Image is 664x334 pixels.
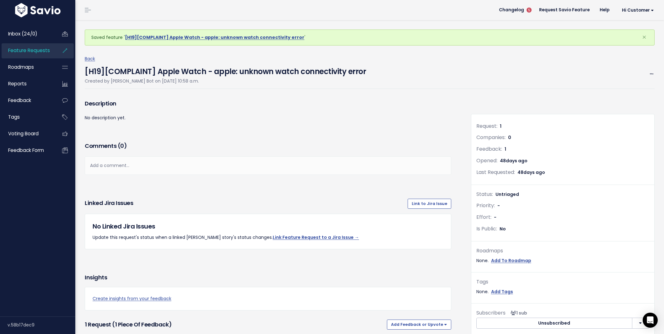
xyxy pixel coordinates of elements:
span: 48 [500,158,527,164]
p: Update this request's status when a linked [PERSON_NAME] story's status changes. [93,234,443,241]
span: Request: [476,122,497,130]
span: Subscribers [476,309,506,316]
div: Tags [476,277,649,287]
div: None. [476,288,649,296]
span: 1 [505,146,506,152]
h3: Linked Jira issues [85,199,133,209]
h3: Comments ( ) [85,142,451,150]
span: Reports [8,80,27,87]
h3: Description [85,99,451,108]
span: Hi Customer [622,8,654,13]
span: Roadmaps [8,64,34,70]
div: Add a comment... [85,156,451,175]
span: 5 [527,8,532,13]
a: Add Tags [491,288,513,296]
span: Changelog [499,8,524,12]
a: Feature Requests [2,43,52,58]
p: No description yet. [85,114,451,122]
span: days ago [523,169,545,175]
a: Back [85,56,95,62]
span: Feedback: [476,145,502,153]
span: Feedback [8,97,31,104]
span: - [497,202,500,209]
span: 0 [508,134,511,141]
span: - [494,214,496,220]
div: Roadmaps [476,246,649,256]
span: Effort: [476,213,491,221]
span: days ago [506,158,527,164]
span: Is Public: [476,225,497,232]
a: Link Feature Request to a Jira Issue → [273,234,359,240]
h5: No Linked Jira Issues [93,222,443,231]
span: Created by [PERSON_NAME] Bot on [DATE] 10:58 a.m. [85,78,199,84]
span: × [642,32,646,42]
span: Feature Requests [8,47,50,54]
div: Open Intercom Messenger [643,313,658,328]
a: Reports [2,77,52,91]
h3: 1 Request (1 piece of Feedback) [85,320,384,329]
span: Tags [8,114,20,120]
a: Help [595,5,614,15]
a: Feedback form [2,143,52,158]
span: 1 [500,123,501,129]
a: Create insights from your feedback [93,295,443,303]
span: 48 [517,169,545,175]
a: Feedback [2,93,52,108]
span: Untriaged [495,191,519,197]
a: Request Savio Feature [534,5,595,15]
a: Tags [2,110,52,124]
a: Hi Customer [614,5,659,15]
span: Feedback form [8,147,44,154]
div: v.58b17dec9 [8,317,75,333]
h4: [H19][COMPLAINT] Apple Watch - apple: unknown watch connectivity error [85,63,366,77]
a: Voting Board [2,127,52,141]
div: Saved feature ' ' [85,30,655,46]
a: Add To Roadmap [491,257,531,265]
button: Unsubscribed [476,318,632,329]
a: Roadmaps [2,60,52,74]
a: Link to Jira Issue [408,199,451,209]
div: None. [476,257,649,265]
span: 0 [120,142,124,150]
span: Opened: [476,157,497,164]
span: Last Requested: [476,169,515,176]
a: Inbox (24/0) [2,27,52,41]
span: Priority: [476,202,495,209]
span: Voting Board [8,130,39,137]
img: logo-white.9d6f32f41409.svg [13,3,62,17]
span: No [500,226,506,232]
span: <p><strong>Subscribers</strong><br><br> - Nuno Grazina<br> </p> [508,310,527,316]
span: Status: [476,191,493,198]
span: Inbox (24/0) [8,30,37,37]
a: [H19][COMPLAINT] Apple Watch - apple: unknown watch connectivity error [125,34,304,40]
span: Companies: [476,134,506,141]
button: Close [636,30,653,45]
h3: Insights [85,273,107,282]
button: Add Feedback or Upvote [387,320,451,330]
